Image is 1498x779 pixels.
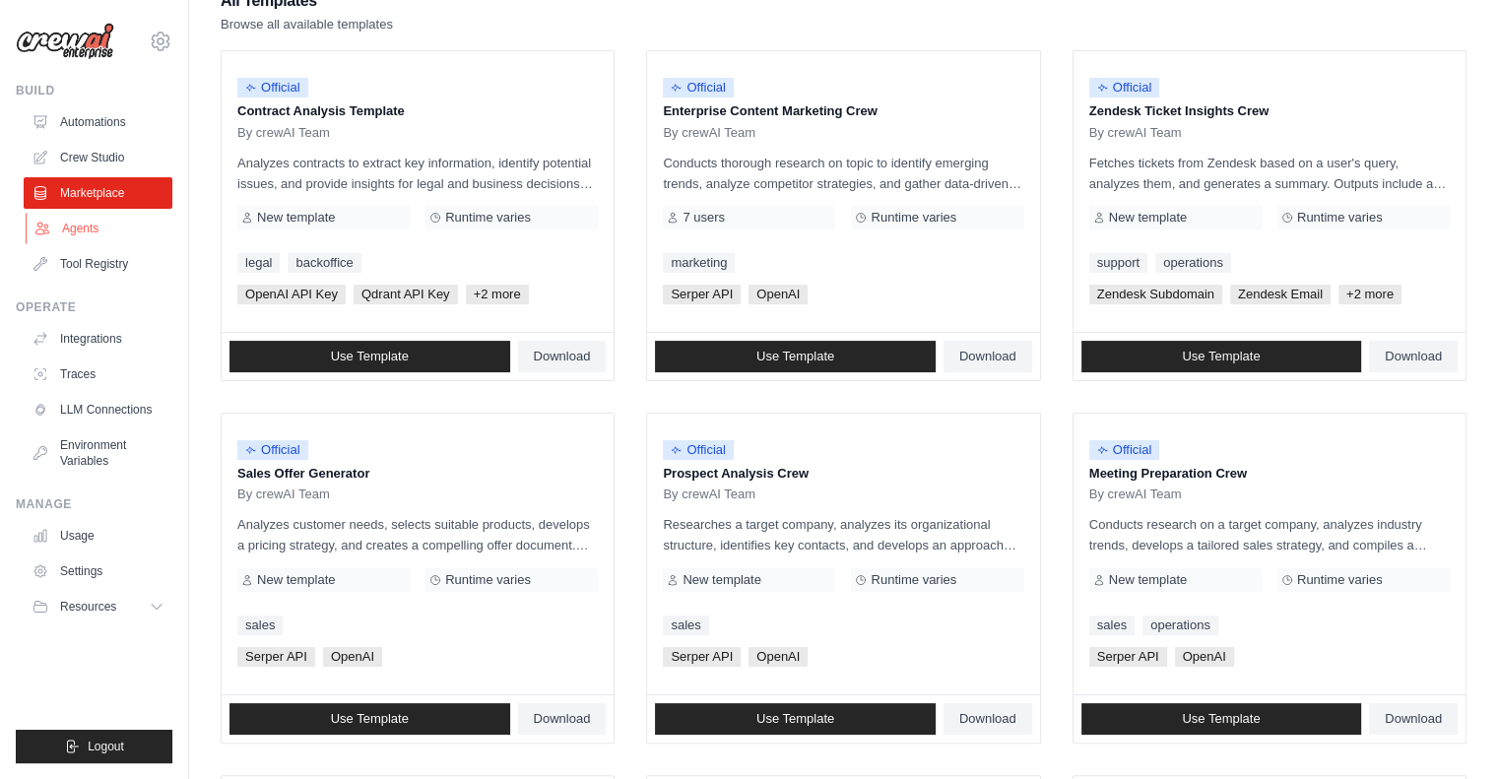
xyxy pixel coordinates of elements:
a: Integrations [24,323,172,355]
span: Download [534,711,591,727]
p: Researches a target company, analyzes its organizational structure, identifies key contacts, and ... [663,514,1023,555]
span: New template [257,572,335,588]
span: Official [237,78,308,97]
span: 7 users [683,210,725,226]
a: Environment Variables [24,429,172,477]
a: Use Template [1081,341,1362,372]
a: marketing [663,253,735,273]
a: support [1089,253,1147,273]
a: Use Template [229,341,510,372]
a: Use Template [1081,703,1362,735]
span: Qdrant API Key [354,285,458,304]
p: Conducts research on a target company, analyzes industry trends, develops a tailored sales strate... [1089,514,1450,555]
span: New template [683,572,760,588]
a: Automations [24,106,172,138]
a: Traces [24,358,172,390]
span: OpenAI [749,285,808,304]
span: Runtime varies [445,572,531,588]
span: Logout [88,739,124,754]
span: Runtime varies [1297,572,1383,588]
img: Logo [16,23,114,60]
span: Serper API [237,647,315,667]
span: Runtime varies [871,210,956,226]
span: By crewAI Team [237,487,330,502]
span: Zendesk Email [1230,285,1331,304]
span: By crewAI Team [663,125,755,141]
span: Serper API [663,647,741,667]
a: sales [663,616,708,635]
span: Zendesk Subdomain [1089,285,1222,304]
button: Resources [24,591,172,622]
a: legal [237,253,280,273]
p: Analyzes contracts to extract key information, identify potential issues, and provide insights fo... [237,153,598,194]
span: Use Template [1182,349,1260,364]
a: Download [518,341,607,372]
span: Runtime varies [871,572,956,588]
p: Contract Analysis Template [237,101,598,121]
span: Use Template [1182,711,1260,727]
span: Download [1385,711,1442,727]
span: Serper API [663,285,741,304]
p: Fetches tickets from Zendesk based on a user's query, analyzes them, and generates a summary. Out... [1089,153,1450,194]
a: operations [1142,616,1218,635]
p: Enterprise Content Marketing Crew [663,101,1023,121]
span: Official [663,440,734,460]
span: OpenAI [749,647,808,667]
p: Sales Offer Generator [237,464,598,484]
span: By crewAI Team [1089,487,1182,502]
span: +2 more [466,285,529,304]
span: OpenAI [1175,647,1234,667]
span: Use Template [756,711,834,727]
button: Logout [16,730,172,763]
span: +2 more [1338,285,1401,304]
a: sales [237,616,283,635]
a: Tool Registry [24,248,172,280]
p: Conducts thorough research on topic to identify emerging trends, analyze competitor strategies, a... [663,153,1023,194]
a: operations [1155,253,1231,273]
span: Runtime varies [445,210,531,226]
span: OpenAI [323,647,382,667]
div: Manage [16,496,172,512]
p: Analyzes customer needs, selects suitable products, develops a pricing strategy, and creates a co... [237,514,598,555]
span: By crewAI Team [237,125,330,141]
span: New template [257,210,335,226]
a: Download [944,703,1032,735]
a: Use Template [229,703,510,735]
span: Download [959,349,1016,364]
span: Download [959,711,1016,727]
span: Resources [60,599,116,615]
p: Meeting Preparation Crew [1089,464,1450,484]
a: Agents [26,213,174,244]
p: Zendesk Ticket Insights Crew [1089,101,1450,121]
span: By crewAI Team [663,487,755,502]
a: Download [944,341,1032,372]
span: Download [534,349,591,364]
a: backoffice [288,253,360,273]
a: Usage [24,520,172,552]
div: Operate [16,299,172,315]
span: Official [237,440,308,460]
span: Runtime varies [1297,210,1383,226]
span: Official [663,78,734,97]
a: Download [1369,341,1458,372]
p: Browse all available templates [221,15,393,34]
a: LLM Connections [24,394,172,425]
p: Prospect Analysis Crew [663,464,1023,484]
span: Download [1385,349,1442,364]
a: sales [1089,616,1135,635]
span: Official [1089,440,1160,460]
a: Settings [24,555,172,587]
span: New template [1109,210,1187,226]
a: Marketplace [24,177,172,209]
a: Use Template [655,703,936,735]
span: Use Template [756,349,834,364]
span: New template [1109,572,1187,588]
span: Official [1089,78,1160,97]
a: Use Template [655,341,936,372]
div: Build [16,83,172,98]
a: Crew Studio [24,142,172,173]
a: Download [1369,703,1458,735]
span: Serper API [1089,647,1167,667]
span: By crewAI Team [1089,125,1182,141]
span: Use Template [331,711,409,727]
